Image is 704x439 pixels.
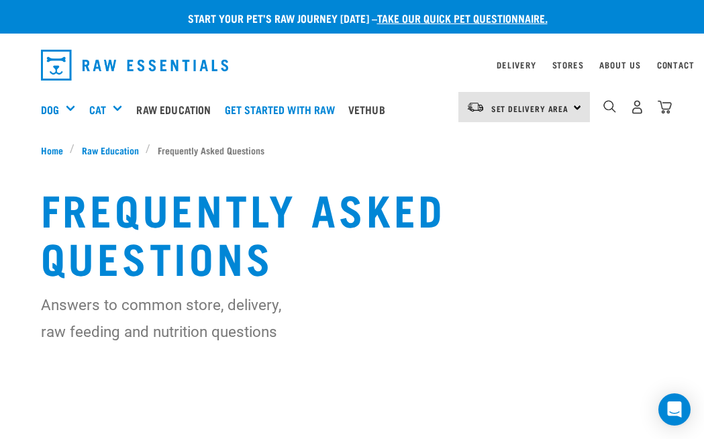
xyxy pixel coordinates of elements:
img: user.png [630,100,644,114]
a: Delivery [497,62,536,67]
a: Dog [41,101,59,117]
img: Raw Essentials Logo [41,50,229,81]
span: Raw Education [82,143,139,157]
nav: breadcrumbs [41,143,664,157]
a: Get started with Raw [221,83,345,136]
img: van-moving.png [466,101,485,113]
div: Open Intercom Messenger [658,393,691,426]
h1: Frequently Asked Questions [41,184,664,281]
a: Home [41,143,70,157]
a: Stores [552,62,584,67]
p: Answers to common store, delivery, raw feeding and nutrition questions [41,291,290,345]
a: Cat [89,101,106,117]
img: home-icon@2x.png [658,100,672,114]
a: take our quick pet questionnaire. [377,15,548,21]
nav: dropdown navigation [30,44,674,86]
img: home-icon-1@2x.png [603,100,616,113]
a: Contact [657,62,695,67]
a: Vethub [345,83,395,136]
a: About Us [599,62,640,67]
a: Raw Education [133,83,221,136]
span: Home [41,143,63,157]
span: Set Delivery Area [491,106,569,111]
a: Raw Education [74,143,146,157]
